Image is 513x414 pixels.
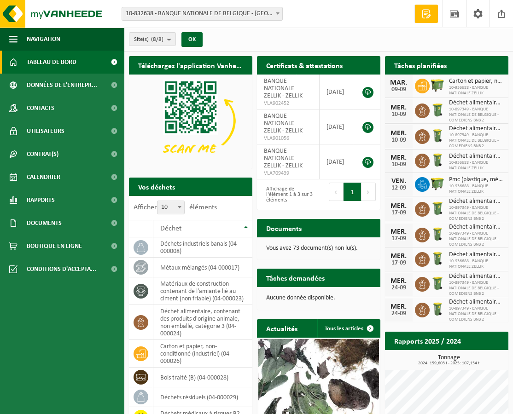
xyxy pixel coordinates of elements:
[390,185,408,191] div: 12-09
[449,160,504,171] span: 10-936688 - BANQUE NATIONALE ZELLIK
[390,228,408,236] div: MER.
[266,245,371,252] p: Vous avez 73 document(s) non lu(s).
[390,137,408,144] div: 10-09
[27,74,97,97] span: Données de l'entrepr...
[430,77,445,93] img: WB-1100-HPE-GN-50
[27,120,64,143] span: Utilisateurs
[390,79,408,86] div: MAR.
[449,231,504,247] span: 10-897349 - BANQUE NATIONALE DE BELGIQUE - COMEDIENS BNB 2
[390,202,408,210] div: MER.
[390,161,408,168] div: 10-09
[449,176,504,184] span: Pmc (plastique, métal, carton boisson) (industriel)
[449,153,504,160] span: Déchet alimentaire, contenant des produits d'origine animale, non emballé, catég...
[449,99,504,107] span: Déchet alimentaire, contenant des produits d'origine animale, non emballé, catég...
[449,184,504,195] span: 10-936688 - BANQUE NATIONALE ZELLIK
[390,277,408,285] div: MER.
[449,299,504,306] span: Déchet alimentaire, contenant des produits d'origine animale, non emballé, catég...
[153,277,252,305] td: matériaux de construction contenant de l'amiante lié au ciment (non friable) (04-000023)
[320,144,353,179] td: [DATE]
[129,32,176,46] button: Site(s)(8/8)
[390,355,508,366] h3: Tonnage
[181,32,203,47] button: OK
[27,97,54,120] span: Contacts
[449,205,504,222] span: 10-897349 - BANQUE NATIONALE DE BELGIQUE - COMEDIENS BNB 2
[385,332,470,350] h2: Rapports 2025 / 2024
[430,201,445,216] img: WB-0240-HPE-GN-50
[27,212,62,235] span: Documents
[157,201,184,214] span: 10
[390,154,408,161] div: MER.
[27,143,58,166] span: Contrat(s)
[390,104,408,111] div: MER.
[449,125,504,132] span: Déchet alimentaire, contenant des produits d'origine animale, non emballé, catég...
[129,56,252,74] h2: Téléchargez l'application Vanheede+ maintenant!
[344,183,361,201] button: 1
[449,107,504,123] span: 10-897349 - BANQUE NATIONALE DE BELGIQUE - COMEDIENS BNB 2
[153,305,252,340] td: déchet alimentaire, contenant des produits d'origine animale, non emballé, catégorie 3 (04-000024)
[449,251,504,259] span: Déchet alimentaire, contenant des produits d'origine animale, non emballé, catég...
[134,33,163,46] span: Site(s)
[317,319,379,338] a: Tous les articles
[449,78,504,85] span: Carton et papier, non-conditionné (industriel)
[449,273,504,280] span: Déchet alimentaire, contenant des produits d'origine animale, non emballé, catég...
[390,86,408,93] div: 09-09
[157,201,185,214] span: 10
[134,204,217,211] label: Afficher éléments
[122,7,282,20] span: 10-832638 - BANQUE NATIONALE DE BELGIQUE - BRUXELLES
[430,226,445,242] img: WB-0140-HPE-GN-50
[449,259,504,270] span: 10-936688 - BANQUE NATIONALE ZELLIK
[449,198,504,205] span: Déchet alimentaire, contenant des produits d'origine animale, non emballé, catég...
[390,260,408,266] div: 17-09
[430,102,445,118] img: WB-0240-HPE-GN-50
[262,182,314,207] div: Affichage de l'élément 1 à 3 sur 3 éléments
[257,56,352,74] h2: Certificats & attestations
[266,295,371,301] p: Aucune donnée disponible.
[361,183,376,201] button: Next
[430,176,445,191] img: WB-1100-HPE-GN-50
[129,178,184,195] h2: Vos déchets
[390,178,408,185] div: VEN.
[257,319,307,337] h2: Actualités
[27,189,55,212] span: Rapports
[390,303,408,310] div: MER.
[449,224,504,231] span: Déchet alimentaire, contenant des produits d'origine animale, non emballé, catég...
[390,111,408,118] div: 10-09
[430,152,445,168] img: WB-0140-HPE-GN-50
[122,7,283,21] span: 10-832638 - BANQUE NATIONALE DE BELGIQUE - BRUXELLES
[153,387,252,407] td: déchets résiduels (04-000029)
[264,135,312,142] span: VLA901056
[160,225,181,232] span: Déchet
[430,276,445,291] img: WB-0240-HPE-GN-50
[153,368,252,387] td: bois traité (B) (04-000028)
[449,132,504,149] span: 10-897349 - BANQUE NATIONALE DE BELGIQUE - COMEDIENS BNB 2
[257,269,334,287] h2: Tâches demandées
[151,36,163,42] count: (8/8)
[390,130,408,137] div: MER.
[390,253,408,260] div: MER.
[430,251,445,266] img: WB-0140-HPE-GN-50
[27,258,96,281] span: Conditions d'accepta...
[390,310,408,317] div: 24-09
[430,301,445,317] img: WB-0140-HPE-GN-50
[264,78,303,99] span: BANQUE NATIONALE ZELLIK - ZELLIK
[129,75,252,167] img: Download de VHEPlus App
[27,166,60,189] span: Calendrier
[449,85,504,96] span: 10-936688 - BANQUE NATIONALE ZELLIK
[329,183,344,201] button: Previous
[257,219,311,237] h2: Documents
[430,128,445,144] img: WB-0140-HPE-GN-50
[390,210,408,216] div: 17-09
[153,258,252,277] td: métaux mélangés (04-000017)
[320,75,353,109] td: [DATE]
[27,28,60,51] span: Navigation
[264,100,312,107] span: VLA902452
[390,285,408,291] div: 24-09
[264,113,303,134] span: BANQUE NATIONALE ZELLIK - ZELLIK
[449,306,504,322] span: 10-897349 - BANQUE NATIONALE DE BELGIQUE - COMEDIENS BNB 2
[27,235,82,258] span: Boutique en ligne
[264,170,312,177] span: VLA709439
[27,51,76,74] span: Tableau de bord
[153,340,252,368] td: carton et papier, non-conditionné (industriel) (04-000026)
[320,109,353,144] td: [DATE]
[385,56,456,74] h2: Tâches planifiées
